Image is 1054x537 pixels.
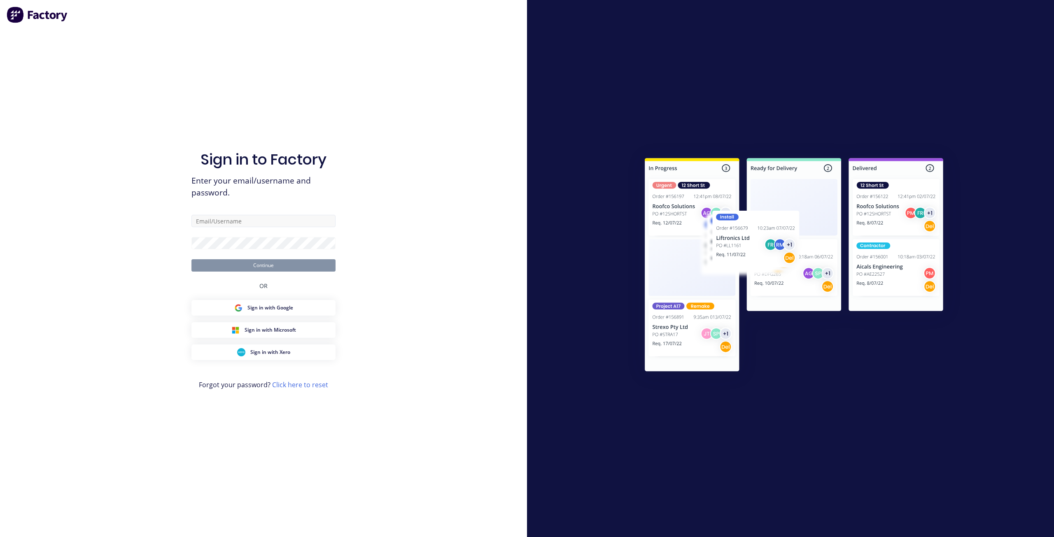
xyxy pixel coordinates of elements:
[234,304,243,312] img: Google Sign in
[231,326,240,334] img: Microsoft Sign in
[259,272,268,300] div: OR
[191,175,336,199] span: Enter your email/username and password.
[201,151,326,168] h1: Sign in to Factory
[191,344,336,360] button: Xero Sign inSign in with Xero
[627,142,961,391] img: Sign in
[272,380,328,389] a: Click here to reset
[237,348,245,356] img: Xero Sign in
[250,349,290,356] span: Sign in with Xero
[191,300,336,316] button: Google Sign inSign in with Google
[247,304,293,312] span: Sign in with Google
[245,326,296,334] span: Sign in with Microsoft
[7,7,68,23] img: Factory
[191,259,336,272] button: Continue
[199,380,328,390] span: Forgot your password?
[191,215,336,227] input: Email/Username
[191,322,336,338] button: Microsoft Sign inSign in with Microsoft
